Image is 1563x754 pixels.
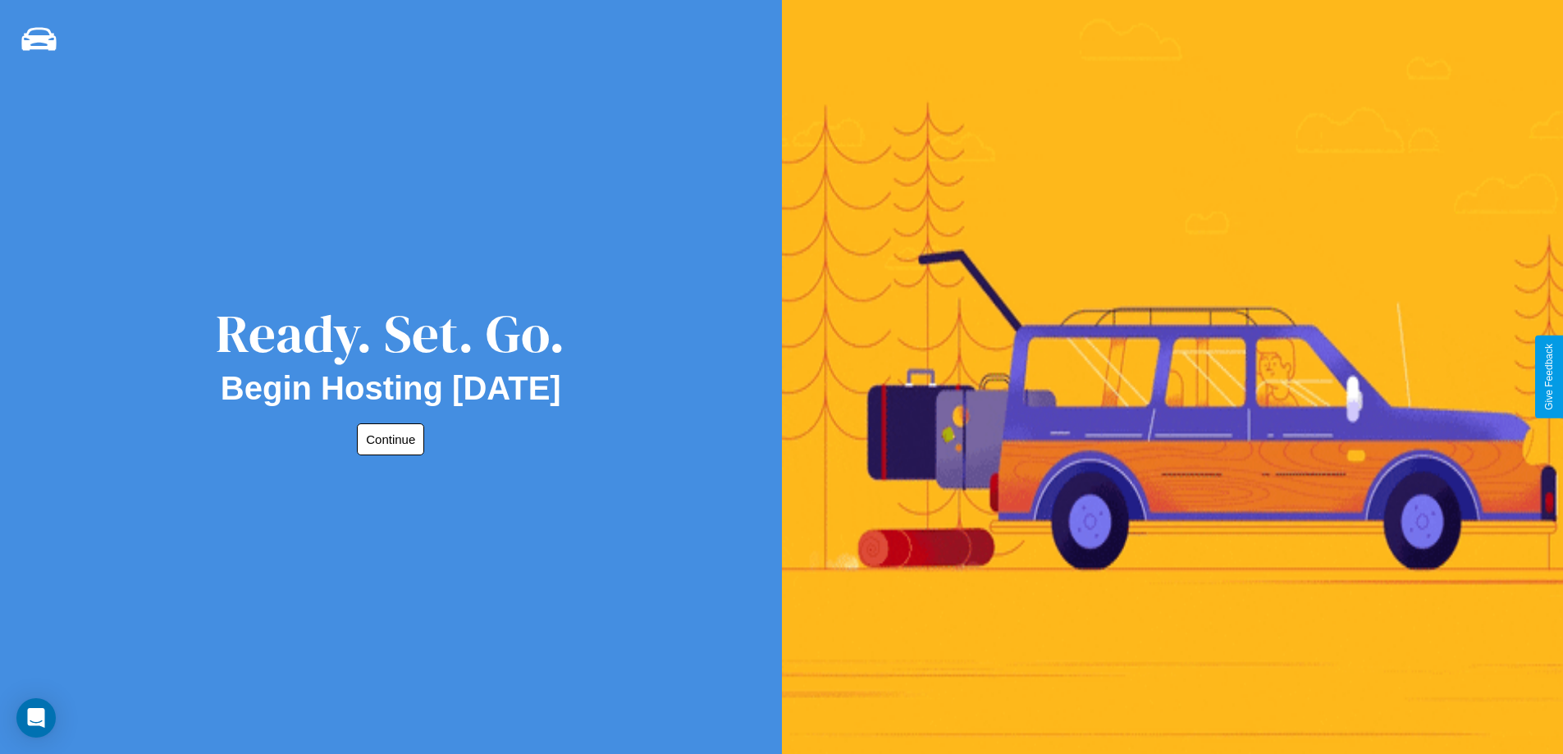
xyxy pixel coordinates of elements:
div: Give Feedback [1543,344,1555,410]
button: Continue [357,423,424,455]
h2: Begin Hosting [DATE] [221,370,561,407]
div: Open Intercom Messenger [16,698,56,738]
div: Ready. Set. Go. [216,297,565,370]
